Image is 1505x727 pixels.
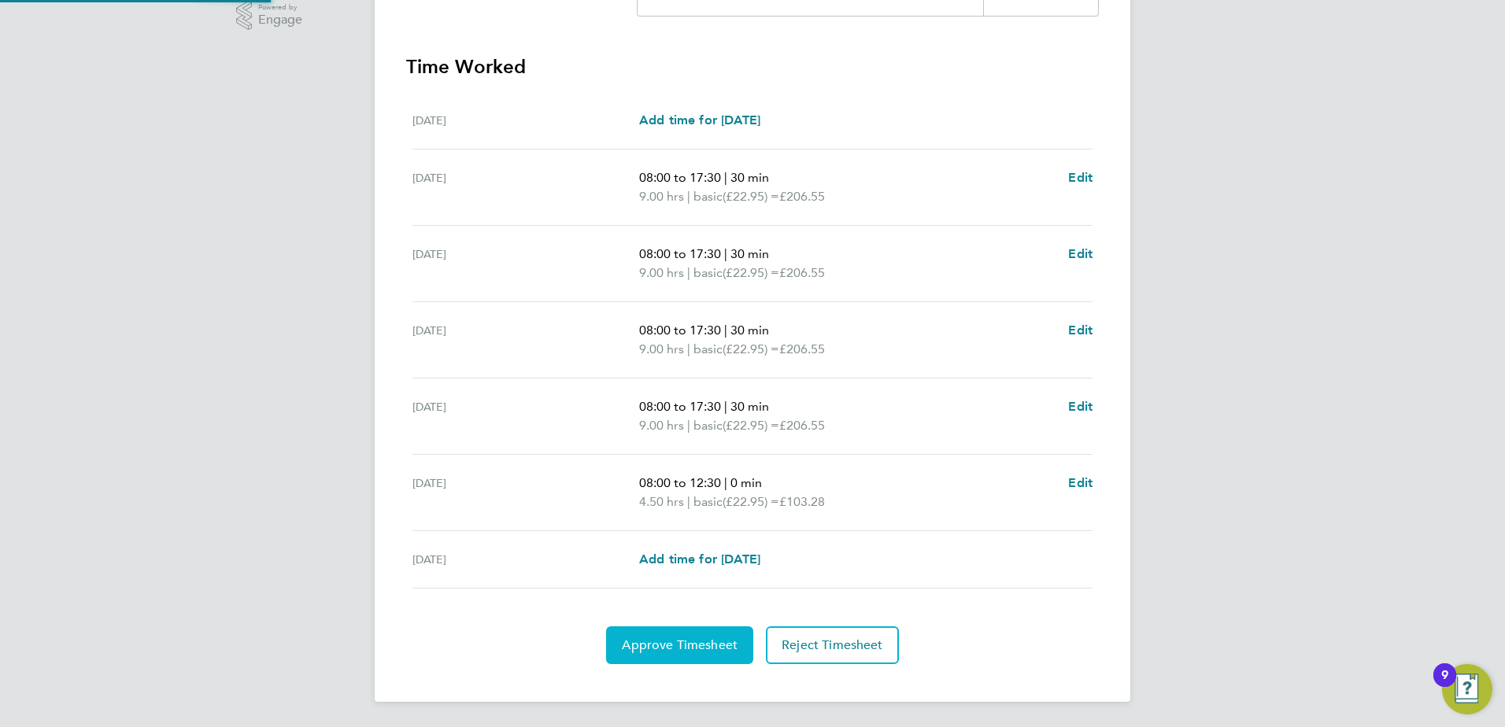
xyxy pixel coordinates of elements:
span: Edit [1068,323,1093,338]
span: 9.00 hrs [639,265,684,280]
span: 4.50 hrs [639,494,684,509]
a: Edit [1068,474,1093,493]
span: basic [693,493,723,511]
button: Reject Timesheet [766,626,899,664]
div: [DATE] [412,550,639,569]
span: | [687,189,690,204]
span: | [724,399,727,414]
span: 9.00 hrs [639,341,684,356]
span: (£22.95) = [723,418,779,433]
span: Powered by [258,1,302,14]
span: 30 min [730,246,769,261]
span: (£22.95) = [723,494,779,509]
span: 08:00 to 17:30 [639,170,721,185]
span: 08:00 to 17:30 [639,246,721,261]
span: | [724,475,727,490]
span: | [687,265,690,280]
span: | [687,494,690,509]
div: [DATE] [412,168,639,206]
a: Edit [1068,321,1093,340]
span: £103.28 [779,494,825,509]
button: Approve Timesheet [606,626,753,664]
a: Powered byEngage [236,1,303,31]
span: basic [693,416,723,435]
span: | [687,418,690,433]
span: 0 min [730,475,762,490]
div: [DATE] [412,321,639,359]
a: Add time for [DATE] [639,550,760,569]
span: | [687,341,690,356]
div: [DATE] [412,111,639,130]
span: (£22.95) = [723,341,779,356]
div: 9 [1441,675,1448,696]
span: (£22.95) = [723,265,779,280]
span: £206.55 [779,341,825,356]
div: [DATE] [412,474,639,511]
span: Approve Timesheet [622,637,738,653]
a: Edit [1068,168,1093,187]
div: [DATE] [412,397,639,435]
span: Add time for [DATE] [639,113,760,127]
span: | [724,323,727,338]
a: Edit [1068,397,1093,416]
span: 08:00 to 17:30 [639,323,721,338]
span: 30 min [730,399,769,414]
span: Add time for [DATE] [639,552,760,566]
span: Engage [258,13,302,27]
span: 9.00 hrs [639,418,684,433]
span: | [724,246,727,261]
span: basic [693,187,723,206]
span: 08:00 to 12:30 [639,475,721,490]
div: [DATE] [412,245,639,282]
span: 30 min [730,323,769,338]
span: £206.55 [779,265,825,280]
button: Open Resource Center, 9 new notifications [1442,664,1492,714]
span: 9.00 hrs [639,189,684,204]
span: Edit [1068,399,1093,414]
h3: Time Worked [406,54,1099,79]
span: 30 min [730,170,769,185]
span: basic [693,264,723,282]
span: basic [693,340,723,359]
a: Edit [1068,245,1093,264]
span: Edit [1068,246,1093,261]
span: Edit [1068,475,1093,490]
span: £206.55 [779,418,825,433]
span: Reject Timesheet [782,637,883,653]
span: Edit [1068,170,1093,185]
span: | [724,170,727,185]
a: Add time for [DATE] [639,111,760,130]
span: £206.55 [779,189,825,204]
span: 08:00 to 17:30 [639,399,721,414]
span: (£22.95) = [723,189,779,204]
